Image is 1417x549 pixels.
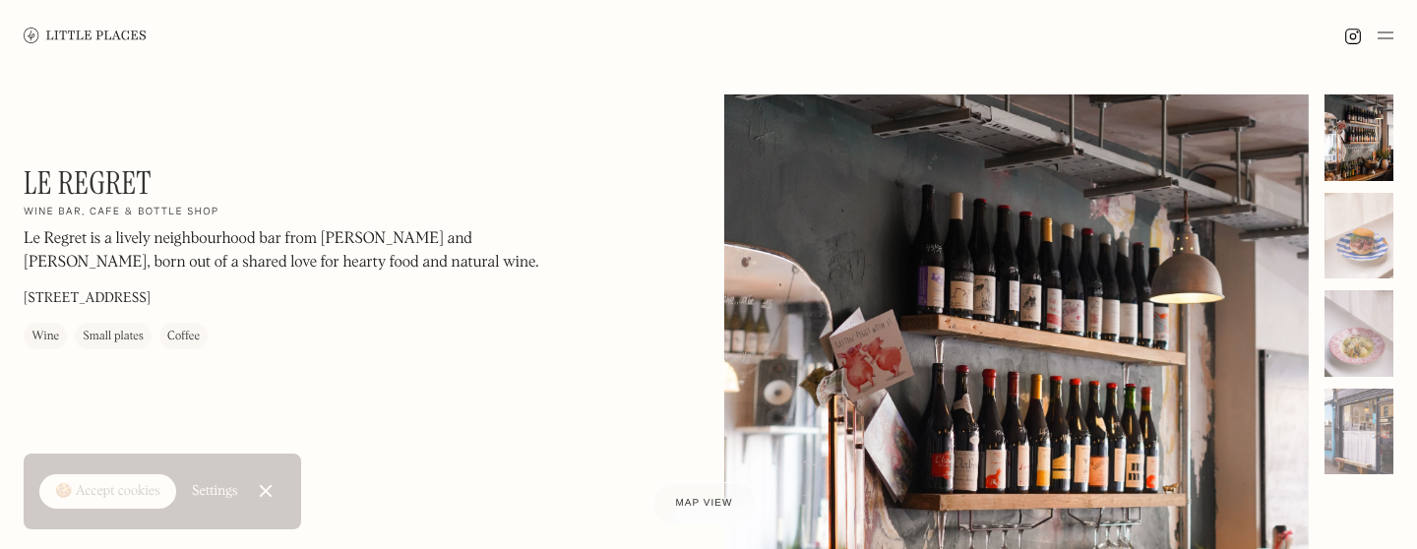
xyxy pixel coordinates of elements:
a: Map view [652,482,757,525]
h2: Wine bar, cafe & bottle shop [24,207,218,220]
h1: Le Regret [24,164,152,202]
div: Wine [31,328,59,347]
div: Coffee [167,328,200,347]
p: [STREET_ADDRESS] [24,289,151,310]
a: 🍪 Accept cookies [39,474,176,510]
a: Close Cookie Popup [246,471,285,511]
span: Map view [676,498,733,509]
div: Settings [192,484,238,498]
div: 🍪 Accept cookies [55,482,160,502]
a: Settings [192,469,238,514]
p: Le Regret is a lively neighbourhood bar from [PERSON_NAME] and [PERSON_NAME], born out of a share... [24,228,555,275]
div: Small plates [83,328,144,347]
div: Close Cookie Popup [265,491,266,492]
